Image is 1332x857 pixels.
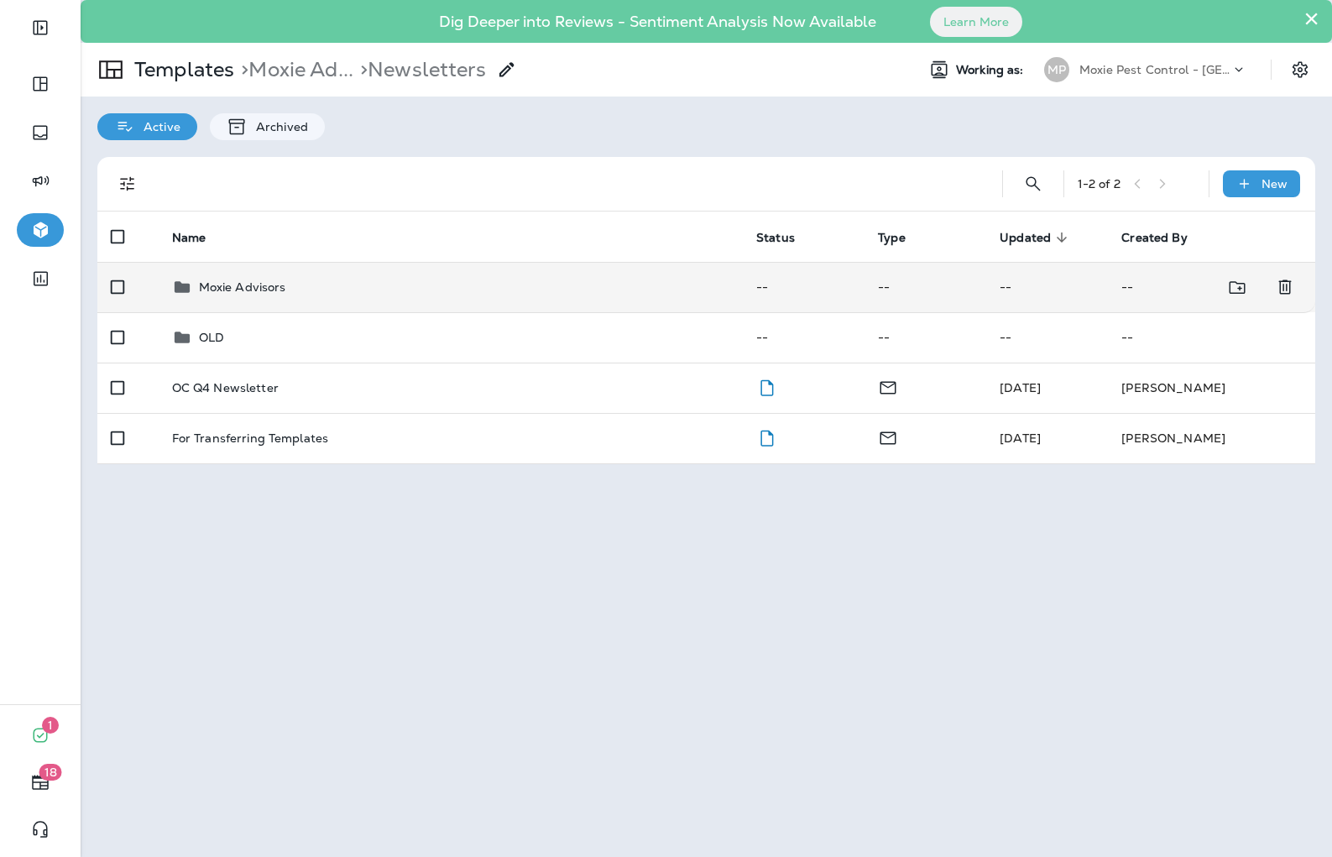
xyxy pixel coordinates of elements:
[1121,230,1209,245] span: Created By
[1261,177,1288,191] p: New
[248,120,308,133] p: Archived
[878,230,927,245] span: Type
[756,230,817,245] span: Status
[864,262,986,312] td: --
[1108,413,1315,463] td: [PERSON_NAME]
[956,63,1027,77] span: Working as:
[17,719,64,752] button: 1
[986,262,1108,312] td: --
[930,7,1022,37] button: Learn More
[172,381,279,395] p: OC Q4 Newsletter
[172,230,228,245] span: Name
[17,11,64,44] button: Expand Sidebar
[1121,231,1187,245] span: Created By
[17,766,64,799] button: 18
[878,379,898,394] span: Email
[1000,380,1041,395] span: Danielle Russell
[743,262,864,312] td: --
[864,312,986,363] td: --
[1285,55,1315,85] button: Settings
[353,57,487,82] p: Newsletters
[128,57,234,82] p: Templates
[1108,312,1315,363] td: --
[199,280,286,294] p: Moxie Advisors
[1000,431,1041,446] span: Shannon Davis
[172,431,329,445] p: For Transferring Templates
[1000,230,1073,245] span: Updated
[135,120,180,133] p: Active
[172,231,206,245] span: Name
[42,717,59,734] span: 1
[1078,177,1120,191] div: 1 - 2 of 2
[1303,5,1319,32] button: Close
[39,764,62,781] span: 18
[111,167,144,201] button: Filters
[199,331,224,344] p: OLD
[756,429,777,444] span: Draft
[1220,270,1255,305] button: Move to folder
[1016,167,1050,201] button: Search Templates
[1108,262,1254,312] td: --
[986,312,1108,363] td: --
[756,231,795,245] span: Status
[234,57,353,82] p: Moxie Advisors
[1079,63,1230,76] p: Moxie Pest Control - [GEOGRAPHIC_DATA]
[756,379,777,394] span: Draft
[878,429,898,444] span: Email
[1000,231,1051,245] span: Updated
[1108,363,1315,413] td: [PERSON_NAME]
[878,231,906,245] span: Type
[743,312,864,363] td: --
[1268,270,1302,305] button: Delete
[1044,57,1069,82] div: MP
[390,19,925,24] p: Dig Deeper into Reviews - Sentiment Analysis Now Available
